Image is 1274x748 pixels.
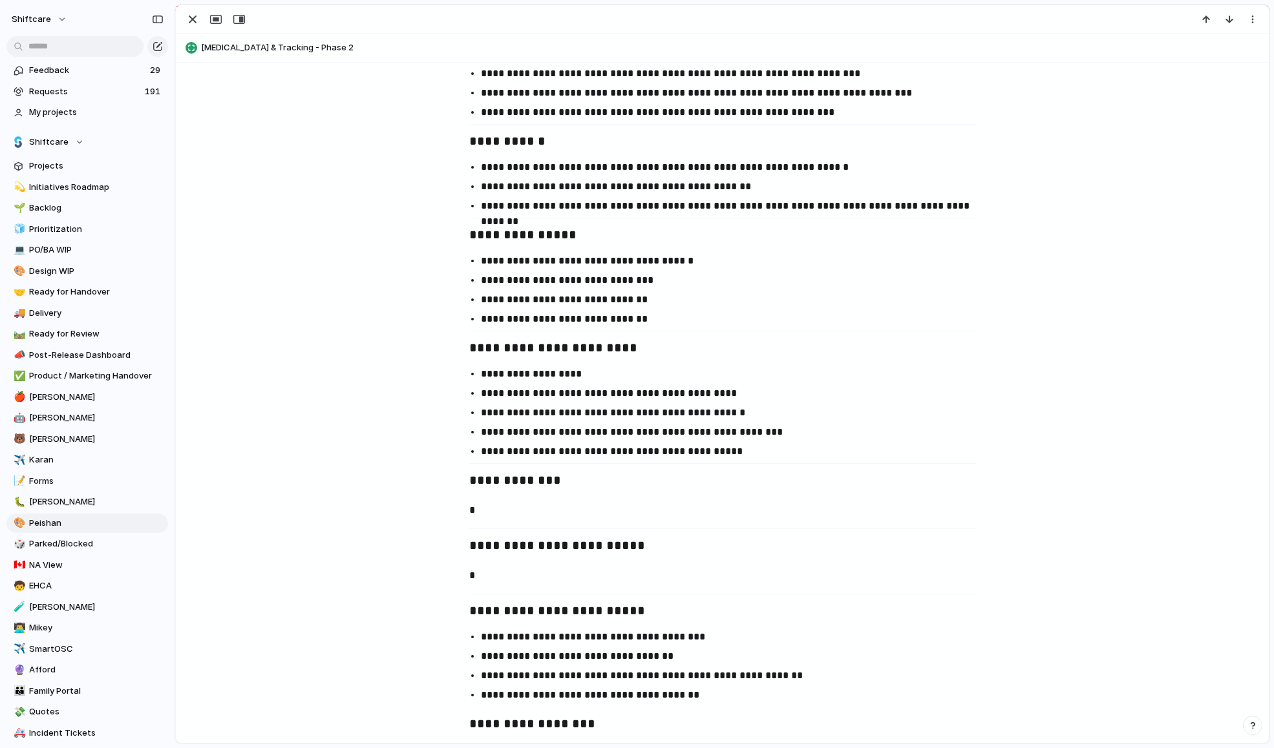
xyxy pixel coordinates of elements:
[12,327,25,340] button: 🛤️
[14,599,23,614] div: 🧪
[14,390,23,404] div: 🍎
[14,327,23,342] div: 🛤️
[14,431,23,446] div: 🐻
[12,391,25,404] button: 🍎
[6,492,168,512] a: 🐛[PERSON_NAME]
[6,618,168,638] a: 👨‍💻Mikey
[14,579,23,594] div: 🧒
[6,514,168,533] div: 🎨Peishan
[12,705,25,718] button: 💸
[29,685,164,698] span: Family Portal
[29,64,146,77] span: Feedback
[6,639,168,659] a: ✈️SmartOSC
[29,223,164,236] span: Prioritization
[6,556,168,575] a: 🇨🇦NA View
[14,663,23,678] div: 🔮
[12,537,25,550] button: 🎲
[12,223,25,236] button: 🧊
[12,369,25,382] button: ✅
[6,262,168,281] a: 🎨Design WIP
[14,222,23,236] div: 🧊
[6,240,168,260] a: 💻PO/BA WIP
[12,307,25,320] button: 🚚
[29,136,69,149] span: Shiftcare
[201,41,1263,54] span: [MEDICAL_DATA] & Tracking - Phase 2
[6,534,168,554] div: 🎲Parked/Blocked
[12,685,25,698] button: 👪
[6,156,168,176] a: Projects
[6,450,168,470] div: ✈️Karan
[12,181,25,194] button: 💫
[14,348,23,362] div: 📣
[29,601,164,614] span: [PERSON_NAME]
[6,304,168,323] a: 🚚Delivery
[6,576,168,596] a: 🧒EHCA
[29,369,164,382] span: Product / Marketing Handover
[6,472,168,491] div: 📝Forms
[14,495,23,510] div: 🐛
[12,349,25,362] button: 📣
[6,408,168,428] a: 🤖[PERSON_NAME]
[6,366,168,386] a: ✅Product / Marketing Handover
[6,282,168,302] a: 🤝Ready for Handover
[29,411,164,424] span: [PERSON_NAME]
[6,597,168,617] a: 🧪[PERSON_NAME]
[29,537,164,550] span: Parked/Blocked
[12,559,25,572] button: 🇨🇦
[29,202,164,214] span: Backlog
[14,201,23,216] div: 🌱
[29,559,164,572] span: NA View
[14,621,23,636] div: 👨‍💻
[12,244,25,256] button: 💻
[29,643,164,656] span: SmartOSC
[6,681,168,701] div: 👪Family Portal
[145,85,163,98] span: 191
[14,557,23,572] div: 🇨🇦
[12,495,25,508] button: 🐛
[6,324,168,344] a: 🛤️Ready for Review
[12,579,25,592] button: 🧒
[29,307,164,320] span: Delivery
[150,64,163,77] span: 29
[29,579,164,592] span: EHCA
[29,349,164,362] span: Post-Release Dashboard
[29,517,164,530] span: Peishan
[14,411,23,426] div: 🤖
[6,430,168,449] a: 🐻[PERSON_NAME]
[29,495,164,508] span: [PERSON_NAME]
[29,727,164,740] span: Incident Tickets
[6,178,168,197] a: 💫Initiatives Roadmap
[6,702,168,722] a: 💸Quotes
[12,433,25,446] button: 🐻
[12,411,25,424] button: 🤖
[29,663,164,676] span: Afford
[29,85,141,98] span: Requests
[29,286,164,298] span: Ready for Handover
[14,369,23,384] div: ✅
[12,663,25,676] button: 🔮
[29,391,164,404] span: [PERSON_NAME]
[29,265,164,278] span: Design WIP
[182,37,1263,58] button: [MEDICAL_DATA] & Tracking - Phase 2
[6,220,168,239] a: 🧊Prioritization
[6,388,168,407] a: 🍎[PERSON_NAME]
[6,660,168,680] a: 🔮Afford
[6,346,168,365] a: 📣Post-Release Dashboard
[29,106,164,119] span: My projects
[29,433,164,446] span: [PERSON_NAME]
[14,285,23,300] div: 🤝
[29,181,164,194] span: Initiatives Roadmap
